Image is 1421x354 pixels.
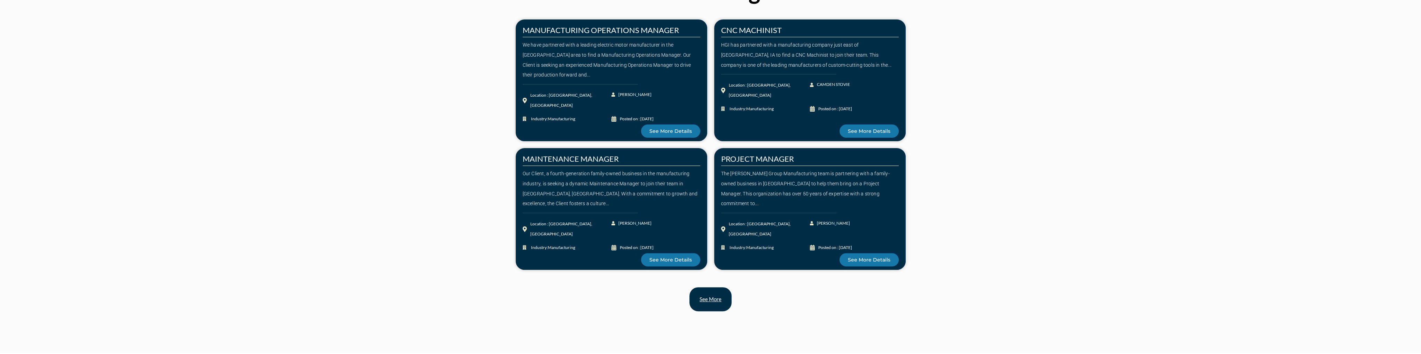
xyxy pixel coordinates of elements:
div: We have partnered with a leading electric motor manufacturer in the [GEOGRAPHIC_DATA] area to fin... [523,40,700,80]
span: Manufacturing [746,245,774,250]
span: See more [700,297,721,302]
span: [PERSON_NAME] [617,218,651,228]
a: See more [689,287,732,311]
a: Industry:Manufacturing [721,243,810,253]
span: [PERSON_NAME] [617,90,651,100]
div: The [PERSON_NAME] Group Manufacturing team is partnering with a family-owned business in [GEOGRAP... [721,169,899,209]
a: See More Details [641,124,700,138]
div: Location : [GEOGRAPHIC_DATA], [GEOGRAPHIC_DATA] [729,80,810,100]
a: MANUFACTURING OPERATIONS MANAGER [523,25,679,35]
div: HGI has partnered with a manufacturing company just east of [GEOGRAPHIC_DATA], IA to find a CNC M... [721,40,899,70]
span: See More Details [649,257,692,262]
a: Industry:Manufacturing [721,104,810,114]
a: See More Details [641,253,700,266]
div: Our Client, a fourth-generation family-owned business in the manufacturing industry, is seeking a... [523,169,700,209]
a: See More Details [840,124,899,138]
span: Industry: [529,114,575,124]
span: Industry: [529,243,575,253]
span: See More Details [848,257,890,262]
a: Industry:Manufacturing [523,243,611,253]
span: Manufacturing [548,245,575,250]
div: Posted on : [DATE] [818,104,852,114]
a: See More Details [840,253,899,266]
span: [PERSON_NAME] [815,218,850,228]
div: Posted on : [DATE] [620,243,654,253]
a: [PERSON_NAME] [611,218,656,228]
div: Posted on : [DATE] [818,243,852,253]
span: See More Details [649,129,692,134]
div: Location : [GEOGRAPHIC_DATA], [GEOGRAPHIC_DATA] [729,219,810,239]
span: Manufacturing [548,116,575,121]
span: Manufacturing [746,106,774,111]
span: Industry: [728,104,774,114]
div: Location : [GEOGRAPHIC_DATA], [GEOGRAPHIC_DATA] [530,219,611,239]
div: Posted on : [DATE] [620,114,654,124]
a: MAINTENANCE MANAGER [523,154,619,163]
span: Industry: [728,243,774,253]
a: PROJECT MANAGER [721,154,794,163]
div: Location : [GEOGRAPHIC_DATA], [GEOGRAPHIC_DATA] [530,90,611,111]
a: CNC MACHINIST [721,25,782,35]
a: Industry:Manufacturing [523,114,611,124]
a: CAMDEN STOVIE [810,80,854,90]
a: [PERSON_NAME] [810,218,854,228]
span: CAMDEN STOVIE [815,80,850,90]
a: [PERSON_NAME] [611,90,656,100]
span: See More Details [848,129,890,134]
